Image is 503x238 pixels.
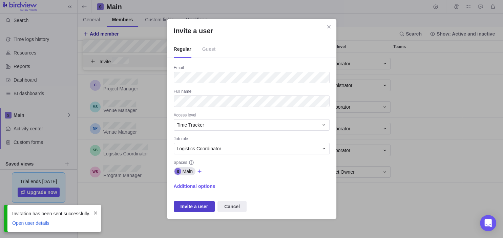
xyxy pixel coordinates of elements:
span: Invite a user [181,202,208,211]
svg: info-description [189,160,194,165]
span: Additional options [174,183,215,190]
span: Cancel [224,202,240,211]
div: Email [174,65,330,72]
span: Cancel [217,201,247,212]
span: Additional options [174,181,215,191]
div: Spaces [174,160,330,167]
div: Access level [174,112,330,119]
span: Time Tracker [177,122,204,128]
span: Logistics Coordinator [177,145,222,152]
div: Full name [174,89,330,95]
div: Open Intercom Messenger [480,215,496,231]
div: Job role [174,136,330,143]
div: Invitation has been sent successfully. [12,210,90,217]
div: Invite a user [167,19,336,219]
span: Close [324,22,334,31]
span: Guest [202,41,216,58]
span: Regular [174,41,191,58]
span: Main [183,168,193,175]
span: Open user details [12,220,49,226]
h2: Invite a user [174,26,330,36]
span: Invite a user [174,201,215,212]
